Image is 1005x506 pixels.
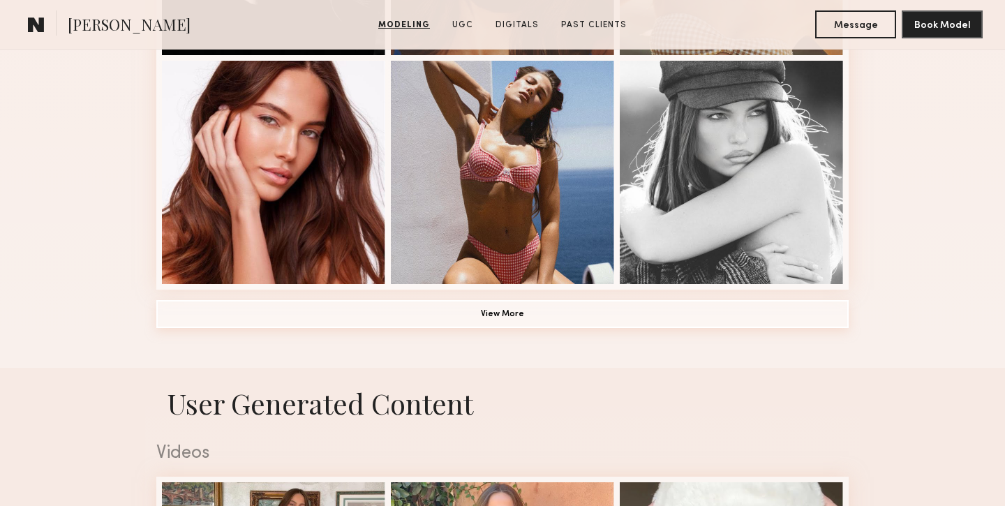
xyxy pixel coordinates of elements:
a: Past Clients [556,19,632,31]
button: Book Model [902,10,983,38]
button: View More [156,300,849,328]
a: Digitals [490,19,544,31]
h1: User Generated Content [145,385,860,422]
button: Message [815,10,896,38]
a: Modeling [373,19,435,31]
a: UGC [447,19,479,31]
a: Book Model [902,18,983,30]
div: Videos [156,445,849,463]
span: [PERSON_NAME] [68,14,191,38]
